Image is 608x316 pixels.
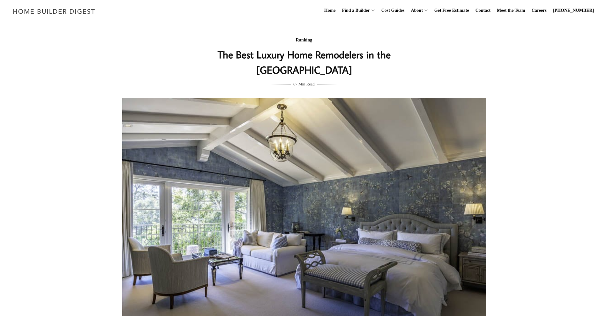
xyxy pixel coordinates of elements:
[473,0,493,21] a: Contact
[10,5,98,18] img: Home Builder Digest
[529,0,549,21] a: Careers
[293,81,315,88] span: 67 Min Read
[494,0,528,21] a: Meet the Team
[408,0,423,21] a: About
[379,0,407,21] a: Cost Guides
[340,0,370,21] a: Find a Builder
[551,0,597,21] a: [PHONE_NUMBER]
[322,0,338,21] a: Home
[296,38,312,42] a: Ranking
[177,47,432,77] h1: The Best Luxury Home Remodelers in the [GEOGRAPHIC_DATA]
[432,0,472,21] a: Get Free Estimate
